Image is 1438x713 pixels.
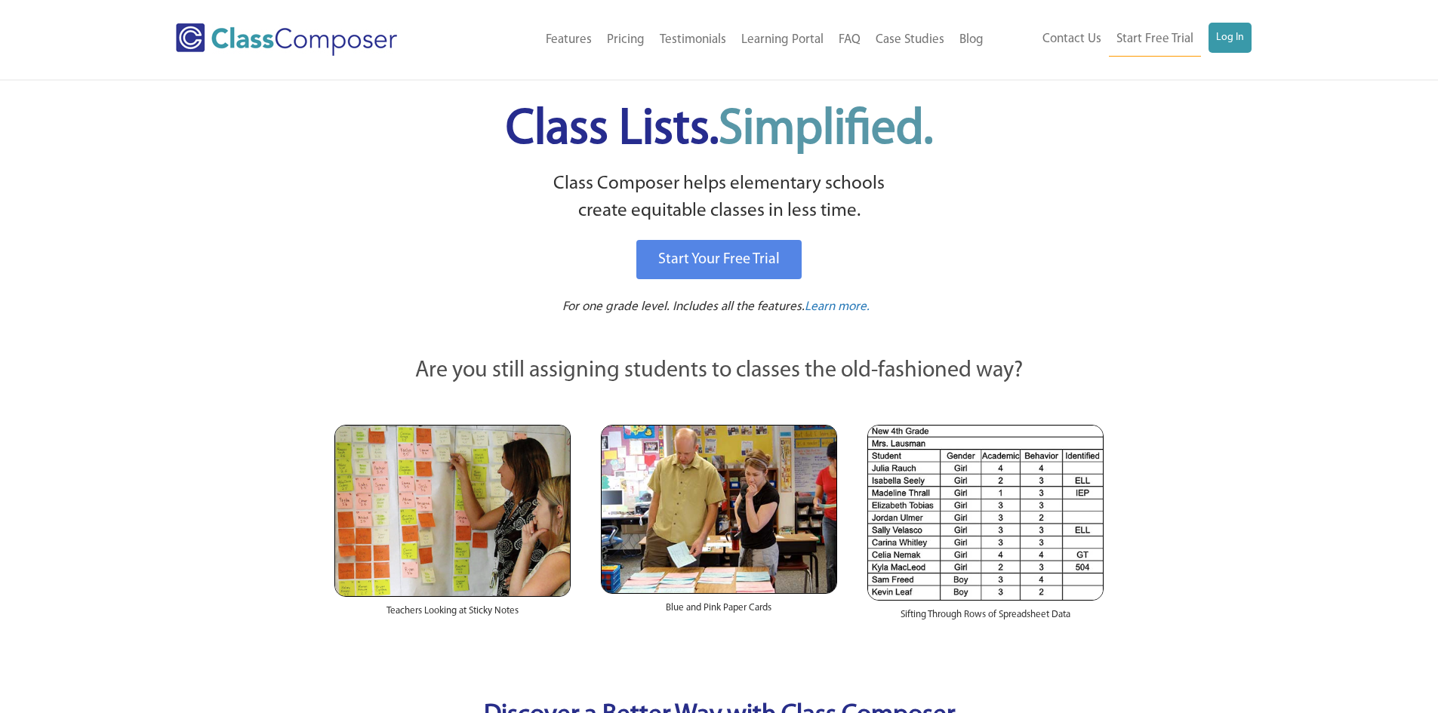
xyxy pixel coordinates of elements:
nav: Header Menu [459,23,991,57]
div: Sifting Through Rows of Spreadsheet Data [867,601,1104,637]
span: Start Your Free Trial [658,252,780,267]
a: Testimonials [652,23,734,57]
a: Start Free Trial [1109,23,1201,57]
a: Contact Us [1035,23,1109,56]
span: Learn more. [805,300,870,313]
img: Teachers Looking at Sticky Notes [334,425,571,597]
span: Class Lists. [506,106,933,155]
img: Class Composer [176,23,397,56]
nav: Header Menu [991,23,1252,57]
div: Teachers Looking at Sticky Notes [334,597,571,633]
a: Log In [1209,23,1252,53]
span: For one grade level. Includes all the features. [562,300,805,313]
p: Class Composer helps elementary schools create equitable classes in less time. [332,171,1107,226]
div: Blue and Pink Paper Cards [601,594,837,630]
span: Simplified. [719,106,933,155]
a: Learning Portal [734,23,831,57]
a: Blog [952,23,991,57]
a: Features [538,23,599,57]
a: Learn more. [805,298,870,317]
img: Blue and Pink Paper Cards [601,425,837,593]
a: Pricing [599,23,652,57]
a: Case Studies [868,23,952,57]
a: FAQ [831,23,868,57]
p: Are you still assigning students to classes the old-fashioned way? [334,355,1104,388]
a: Start Your Free Trial [636,240,802,279]
img: Spreadsheets [867,425,1104,601]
